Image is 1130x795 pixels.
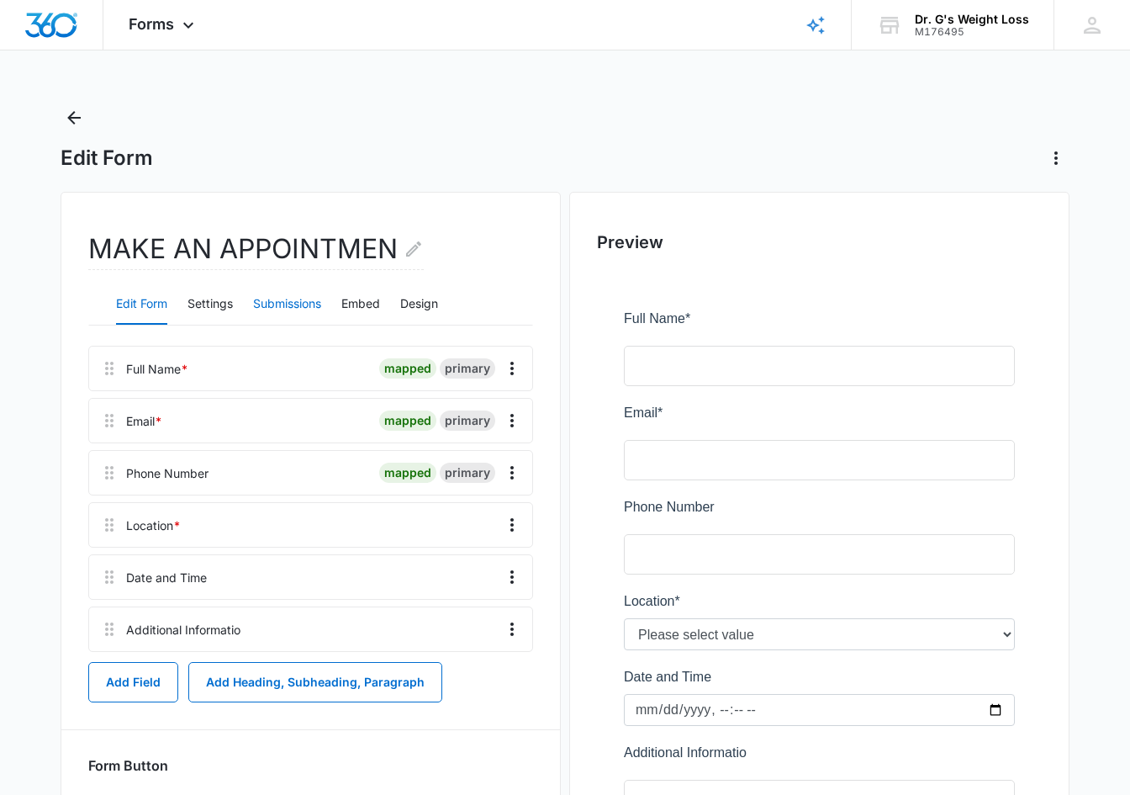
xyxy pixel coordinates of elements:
[440,358,495,379] div: primary
[253,284,321,325] button: Submissions
[499,511,525,538] button: Overflow Menu
[499,459,525,486] button: Overflow Menu
[126,517,181,534] div: Location
[379,463,436,483] div: mapped
[126,621,240,639] div: Additional Informatio
[126,360,188,378] div: Full Name
[915,13,1029,26] div: account name
[404,229,424,269] button: Edit Form Name
[400,284,438,325] button: Design
[188,662,442,702] button: Add Heading, Subheading, Paragraph
[126,412,162,430] div: Email
[129,15,174,33] span: Forms
[915,26,1029,38] div: account id
[126,569,207,586] div: Date and Time
[341,284,380,325] button: Embed
[187,284,233,325] button: Settings
[379,358,436,379] div: mapped
[499,355,525,382] button: Overflow Menu
[88,757,168,774] h3: Form Button
[379,411,436,431] div: mapped
[597,230,1042,255] h2: Preview
[440,463,495,483] div: primary
[332,519,547,570] iframe: reCAPTCHA
[499,564,525,591] button: Overflow Menu
[88,229,424,270] h2: MAKE AN APPOINTMEN
[499,407,525,434] button: Overflow Menu
[499,616,525,643] button: Overflow Menu
[1043,145,1069,172] button: Actions
[116,284,167,325] button: Edit Form
[126,464,209,482] div: Phone Number
[88,662,178,702] button: Add Field
[440,411,495,431] div: primary
[61,146,153,171] h1: Edit Form
[11,537,172,551] span: BOOK AN APPOINTMENT
[61,104,87,131] button: Back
